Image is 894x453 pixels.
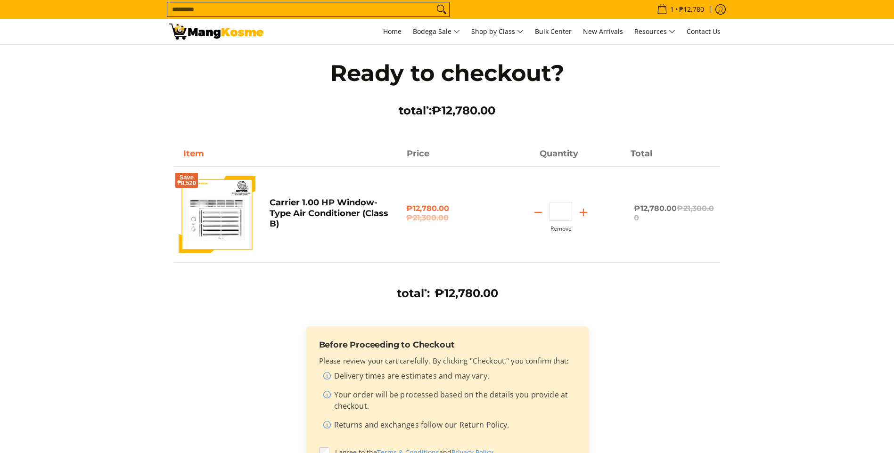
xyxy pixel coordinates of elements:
nav: Main Menu [273,19,725,44]
a: Carrier 1.00 HP Window-Type Air Conditioner (Class B) [270,197,388,229]
span: • [654,4,707,15]
li: Your order will be processed based on the details you provide at checkout. [323,389,575,415]
span: ₱12,780.00 [432,104,495,117]
span: 1 [669,6,675,13]
del: ₱21,300.00 [634,204,714,222]
span: ₱12,780.00 [634,204,714,222]
a: Resources [630,19,680,44]
img: Your Shopping Cart | Mang Kosme [169,24,263,40]
a: Bodega Sale [408,19,465,44]
button: Remove [550,226,572,232]
span: ₱12,780.00 [406,204,488,223]
li: Returns and exchanges follow our Return Policy. [323,419,575,434]
span: Save ₱8,520 [177,175,197,186]
span: Bodega Sale [413,26,460,38]
a: Contact Us [682,19,725,44]
button: Add [572,205,595,220]
a: New Arrivals [578,19,628,44]
h3: total : [311,104,584,118]
h3: total : [397,286,430,300]
a: Bulk Center [530,19,576,44]
span: ₱12,780 [678,6,705,13]
del: ₱21,300.00 [406,213,488,223]
span: ₱12,780.00 [435,286,498,300]
span: Bulk Center [535,27,572,36]
li: Delivery times are estimates and may vary. [323,370,575,385]
span: Home [383,27,402,36]
span: Shop by Class [471,26,524,38]
span: Contact Us [687,27,721,36]
a: Home [378,19,406,44]
img: Default Title Carrier 1.00 HP Window-Type Air Conditioner (Class B) [179,176,255,253]
button: Subtract [527,205,550,220]
h1: Ready to checkout? [311,59,584,87]
div: Please review your cart carefully. By clicking "Checkout," you confirm that: [319,356,575,434]
a: Shop by Class [467,19,528,44]
span: New Arrivals [583,27,623,36]
button: Search [434,2,449,16]
span: Resources [634,26,675,38]
h3: Before Proceeding to Checkout [319,340,575,350]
